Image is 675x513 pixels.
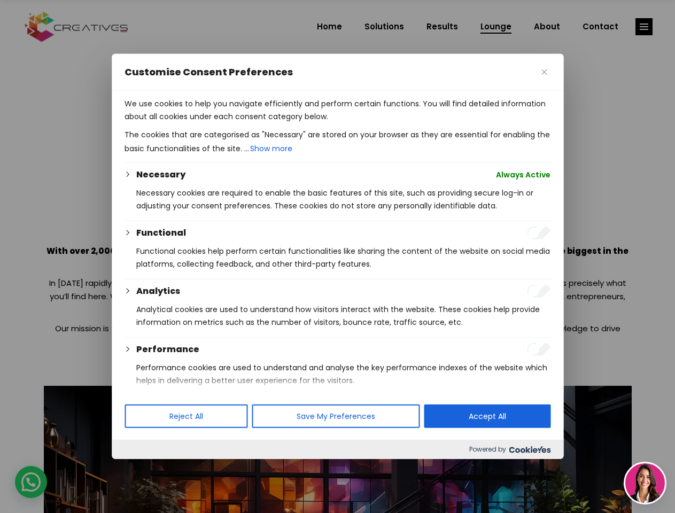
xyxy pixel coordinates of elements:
input: Enable Analytics [527,285,550,298]
input: Enable Functional [527,227,550,239]
img: agent [625,463,665,503]
button: Close [538,66,550,79]
span: Customise Consent Preferences [125,66,293,79]
button: Necessary [136,168,185,181]
span: Always Active [496,168,550,181]
button: Functional [136,227,186,239]
p: We use cookies to help you navigate efficiently and perform certain functions. You will find deta... [125,97,550,123]
button: Reject All [125,405,247,428]
button: Accept All [424,405,550,428]
img: Close [541,69,547,75]
button: Show more [249,141,293,156]
button: Performance [136,343,199,356]
p: Performance cookies are used to understand and analyse the key performance indexes of the website... [136,361,550,387]
div: Customise Consent Preferences [112,54,563,459]
p: Analytical cookies are used to understand how visitors interact with the website. These cookies h... [136,303,550,329]
p: Necessary cookies are required to enable the basic features of this site, such as providing secur... [136,186,550,212]
button: Analytics [136,285,180,298]
input: Enable Performance [527,343,550,356]
button: Save My Preferences [252,405,420,428]
div: Powered by [112,440,563,459]
p: Functional cookies help perform certain functionalities like sharing the content of the website o... [136,245,550,270]
p: The cookies that are categorised as "Necessary" are stored on your browser as they are essential ... [125,128,550,156]
img: Cookieyes logo [509,446,550,453]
